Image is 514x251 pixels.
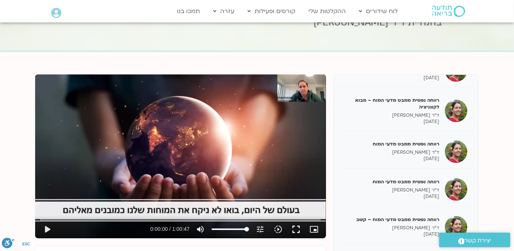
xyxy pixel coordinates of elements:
[465,236,492,246] span: יצירת קשר
[445,100,467,122] img: רווחה נפשית ממבט מדעי המוח – מבוא לקוגניציה
[439,233,510,247] a: יצירת קשר
[432,6,465,17] img: תודעה בריאה
[345,187,439,194] p: ד"ר [PERSON_NAME]
[345,75,439,81] p: [DATE]
[345,97,439,111] h5: רווחה נפשית ממבט מדעי המוח – מבוא לקוגניציה
[445,178,467,201] img: רווחה נפשית ממבט מדעי המוח
[408,16,442,29] span: בהנחיית
[356,4,402,18] a: לוח שידורים
[345,179,439,186] h5: רווחה נפשית ממבט מדעי המוח
[345,225,439,232] p: ד"ר [PERSON_NAME]
[345,150,439,156] p: ד"ר [PERSON_NAME]
[345,141,439,148] h5: רווחה נפשית ממבט מדעי המוח
[345,119,439,125] p: [DATE]
[345,156,439,162] p: [DATE]
[345,232,439,238] p: [DATE]
[173,4,204,18] a: תמכו בנו
[244,4,299,18] a: קורסים ופעילות
[210,4,238,18] a: עזרה
[345,113,439,119] p: ד"ר [PERSON_NAME]
[305,4,350,18] a: ההקלטות שלי
[445,141,467,163] img: רווחה נפשית ממבט מדעי המוח
[445,216,467,239] img: רווחה נפשית ממבט מדעי המוח – קשב
[345,217,439,223] h5: רווחה נפשית ממבט מדעי המוח – קשב
[345,194,439,200] p: [DATE]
